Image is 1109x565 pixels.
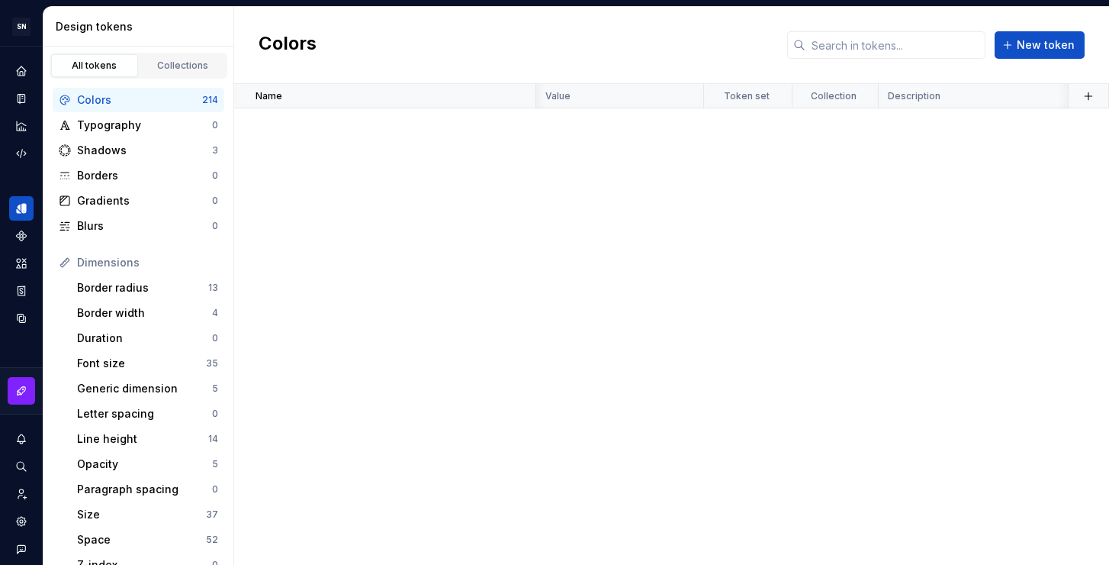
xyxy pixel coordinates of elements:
a: Assets [9,251,34,276]
a: Analytics [9,114,34,138]
div: Gradients [77,193,212,208]
a: Borders0 [53,163,224,188]
a: Settings [9,509,34,534]
div: 52 [206,534,218,546]
input: Search in tokens... [805,31,985,59]
div: 0 [212,220,218,232]
div: Line height [77,431,208,447]
a: Space52 [71,528,224,552]
a: Blurs0 [53,214,224,238]
a: Opacity5 [71,452,224,476]
a: Invite team [9,482,34,506]
a: Components [9,224,34,248]
a: Paragraph spacing0 [71,477,224,502]
div: Border radius [77,280,208,295]
div: Font size [77,356,206,371]
a: Duration0 [71,326,224,350]
a: Font size35 [71,351,224,376]
div: Size [77,507,206,522]
p: Token set [724,90,770,102]
a: Colors214 [53,88,224,112]
button: New token [995,31,1085,59]
a: Typography0 [53,113,224,137]
p: Value [545,90,571,102]
a: Size37 [71,502,224,527]
div: Opacity [77,457,212,472]
div: 214 [202,94,218,106]
div: 0 [212,408,218,420]
button: Contact support [9,537,34,561]
div: 5 [212,458,218,470]
a: Storybook stories [9,279,34,303]
div: Space [77,532,206,547]
a: Border width4 [71,301,224,325]
div: 0 [212,195,218,207]
div: 0 [212,483,218,496]
div: 3 [212,144,218,157]
a: Border radius13 [71,276,224,300]
div: Shadows [77,143,212,158]
div: Borders [77,168,212,183]
a: Documentation [9,86,34,111]
div: Dimensions [77,255,218,270]
div: Collections [145,60,221,72]
p: Name [256,90,282,102]
div: 14 [208,433,218,445]
div: 0 [212,169,218,182]
p: Description [888,90,940,102]
button: SN [3,10,40,43]
p: Collection [811,90,857,102]
div: 37 [206,508,218,521]
div: Border width [77,305,212,321]
div: Duration [77,331,212,346]
div: Paragraph spacing [77,482,212,497]
a: Design tokens [9,196,34,221]
a: Line height14 [71,427,224,451]
a: Shadows3 [53,138,224,163]
div: SN [12,18,31,36]
div: 0 [212,119,218,131]
a: Letter spacing0 [71,402,224,426]
div: Typography [77,118,212,133]
a: Data sources [9,306,34,331]
a: Code automation [9,141,34,166]
div: Colors [77,92,202,108]
div: 0 [212,332,218,344]
div: All tokens [56,60,133,72]
button: Search ⌘K [9,454,34,479]
div: Letter spacing [77,406,212,421]
div: Generic dimension [77,381,212,396]
h2: Colors [259,31,317,59]
a: Generic dimension5 [71,376,224,401]
button: Notifications [9,427,34,451]
div: 5 [212,383,218,395]
a: Gradients0 [53,189,224,213]
div: Blurs [77,218,212,234]
div: 35 [206,357,218,370]
div: 4 [212,307,218,319]
span: New token [1017,37,1075,53]
div: 13 [208,282,218,294]
a: Home [9,59,34,83]
div: Design tokens [56,19,227,34]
